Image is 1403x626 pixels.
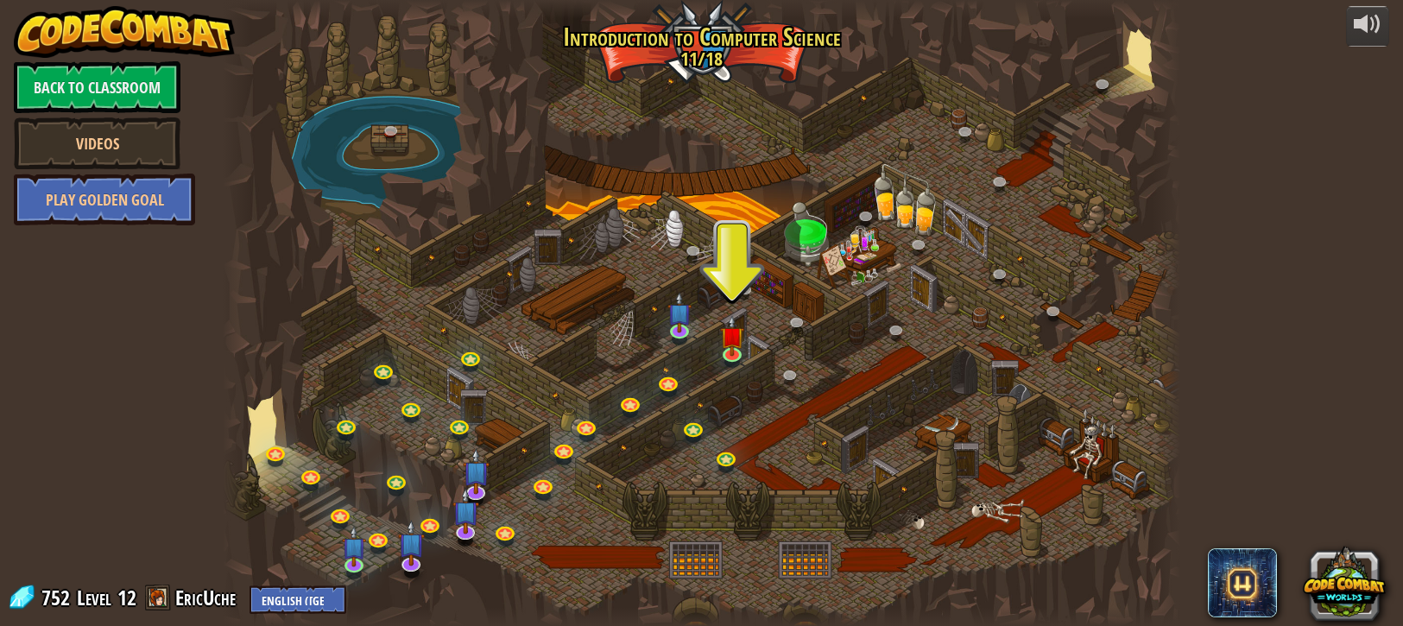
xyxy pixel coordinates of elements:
a: Play Golden Goal [14,174,195,225]
img: level-banner-unstarted.png [721,315,744,356]
a: Back to Classroom [14,61,180,113]
img: CodeCombat - Learn how to code by playing a game [14,6,235,58]
img: level-banner-unstarted-subscriber.png [463,448,490,494]
span: 752 [41,584,75,611]
a: EricUche [175,584,241,611]
img: level-banner-unstarted-subscriber.png [398,521,425,566]
img: level-banner-unstarted-subscriber.png [667,293,691,333]
a: Videos [14,117,180,169]
span: Level [77,584,111,612]
img: level-banner-unstarted-subscriber.png [452,489,479,534]
span: 12 [117,584,136,611]
button: Adjust volume [1346,6,1389,47]
img: level-banner-unstarted-subscriber.png [342,527,365,567]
